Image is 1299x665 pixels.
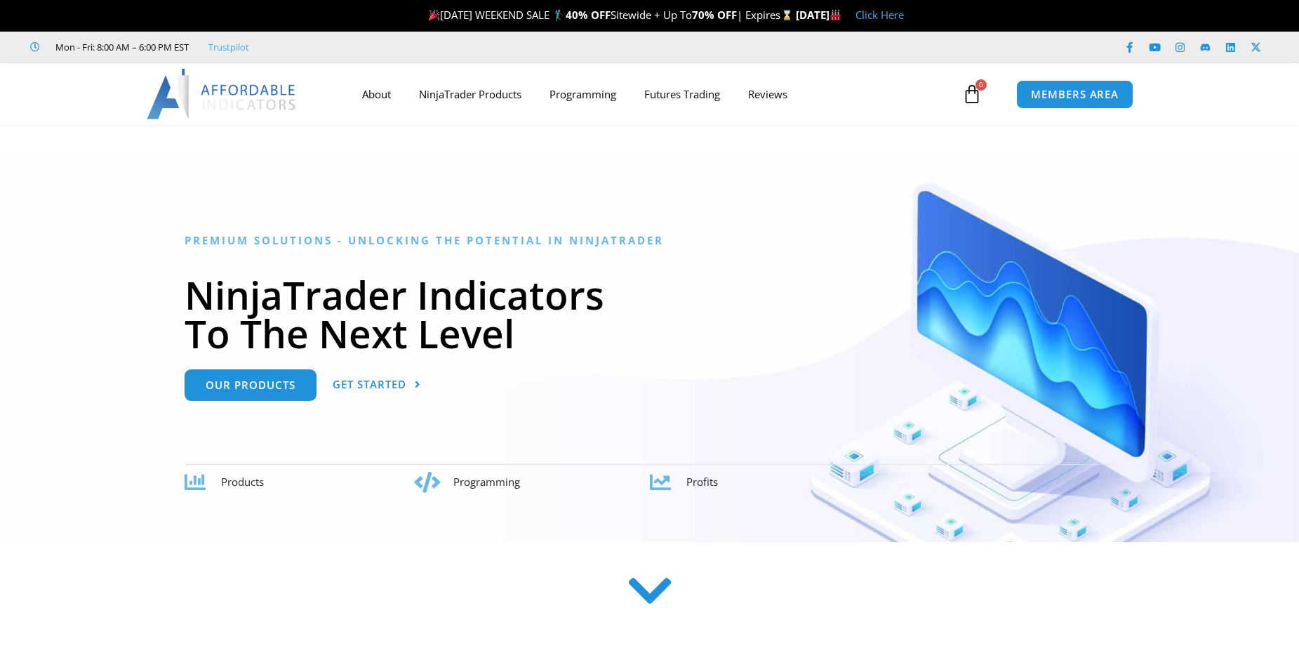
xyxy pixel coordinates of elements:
span: Products [221,475,264,489]
span: Our Products [206,380,295,390]
strong: [DATE] [796,8,841,22]
img: 🎉 [429,10,439,20]
a: Click Here [855,8,904,22]
a: Futures Trading [630,78,734,110]
span: Programming [453,475,520,489]
h6: Premium Solutions - Unlocking the Potential in NinjaTrader [185,234,1114,247]
nav: Menu [348,78,959,110]
a: NinjaTrader Products [405,78,535,110]
img: LogoAI | Affordable Indicators – NinjaTrader [147,69,298,119]
img: 🏭 [830,10,841,20]
span: Mon - Fri: 8:00 AM – 6:00 PM EST [52,39,189,55]
span: MEMBERS AREA [1031,89,1119,100]
a: Get Started [333,369,421,401]
span: Profits [686,475,718,489]
a: Programming [535,78,630,110]
h1: NinjaTrader Indicators To The Next Level [185,275,1114,353]
a: Trustpilot [208,39,249,55]
a: About [348,78,405,110]
strong: 40% OFF [566,8,611,22]
img: ⌛ [782,10,792,20]
span: [DATE] WEEKEND SALE 🏌️‍♂️ Sitewide + Up To | Expires [425,8,795,22]
a: MEMBERS AREA [1016,80,1133,109]
strong: 70% OFF [692,8,737,22]
a: 0 [941,74,1003,114]
span: 0 [975,79,987,91]
a: Reviews [734,78,801,110]
a: Our Products [185,369,317,401]
span: Get Started [333,379,406,390]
